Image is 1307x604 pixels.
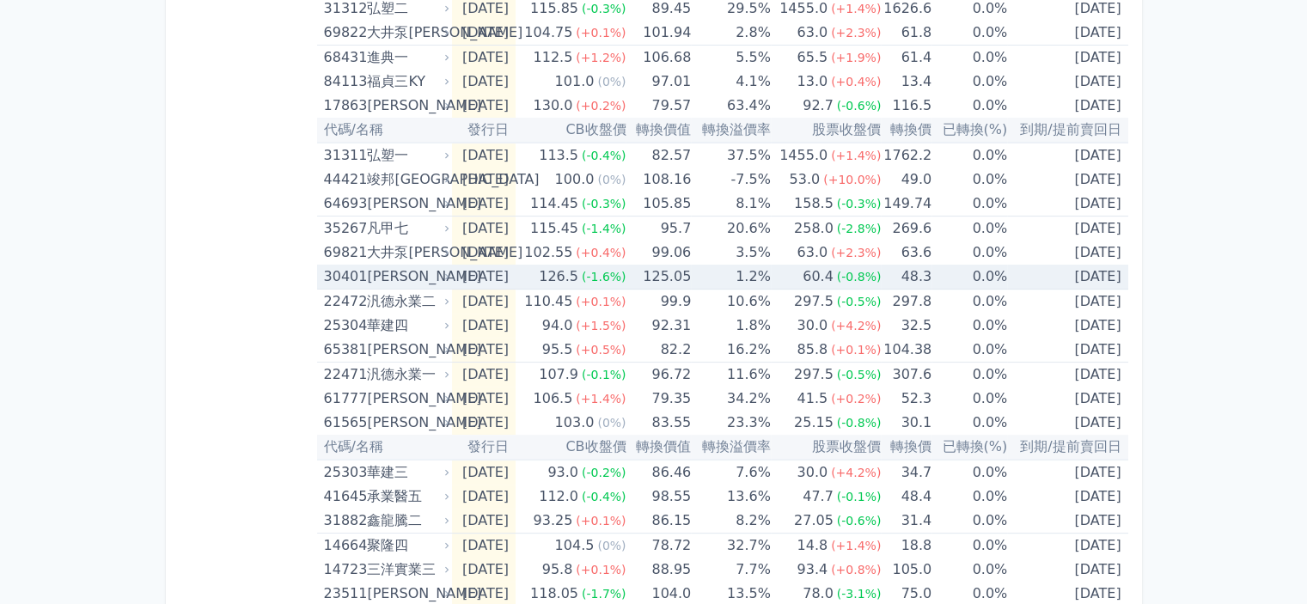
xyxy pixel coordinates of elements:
[576,246,626,259] span: (+0.4%)
[881,363,931,387] td: 307.6
[931,168,1007,192] td: 0.0%
[626,70,691,94] td: 97.01
[691,338,771,363] td: 16.2%
[324,21,363,45] div: 69822
[367,314,446,338] div: 華建四
[1007,314,1127,338] td: [DATE]
[452,534,516,558] td: [DATE]
[691,314,771,338] td: 1.8%
[324,558,363,582] div: 14723
[626,509,691,534] td: 86.15
[529,509,576,533] div: 93.25
[367,46,446,70] div: 進典一
[1007,338,1127,363] td: [DATE]
[691,411,771,435] td: 23.3%
[931,338,1007,363] td: 0.0%
[367,338,446,362] div: [PERSON_NAME]
[552,70,598,94] div: 101.0
[831,149,881,162] span: (+1.4%)
[881,70,931,94] td: 13.4
[881,558,931,582] td: 105.0
[367,461,446,485] div: 華建三
[367,363,446,387] div: 汎德永業一
[367,411,446,435] div: [PERSON_NAME]
[793,534,831,558] div: 14.8
[793,338,831,362] div: 85.8
[881,290,931,314] td: 297.8
[1007,411,1127,435] td: [DATE]
[799,94,837,118] div: 92.7
[1007,509,1127,534] td: [DATE]
[626,460,691,485] td: 86.46
[837,222,882,235] span: (-2.8%)
[837,490,882,503] span: (-0.1%)
[931,290,1007,314] td: 0.0%
[521,21,576,45] div: 104.75
[626,363,691,387] td: 96.72
[452,363,516,387] td: [DATE]
[881,338,931,363] td: 104.38
[576,99,626,113] span: (+0.2%)
[691,217,771,241] td: 20.6%
[324,290,363,314] div: 22472
[597,173,626,186] span: (0%)
[452,485,516,509] td: [DATE]
[691,363,771,387] td: 11.6%
[452,70,516,94] td: [DATE]
[786,168,824,192] div: 53.0
[367,70,446,94] div: 福貞三KY
[452,241,516,265] td: [DATE]
[367,290,446,314] div: 汎德永業二
[367,168,446,192] div: 竣邦[GEOGRAPHIC_DATA]
[837,270,882,284] span: (-0.8%)
[881,143,931,168] td: 1762.2
[516,435,626,460] th: CB收盤價
[582,490,626,503] span: (-0.4%)
[539,558,577,582] div: 95.8
[535,363,582,387] div: 107.9
[931,534,1007,558] td: 0.0%
[1007,460,1127,485] td: [DATE]
[793,314,831,338] div: 30.0
[626,338,691,363] td: 82.2
[317,118,453,143] th: 代碼/名稱
[931,265,1007,290] td: 0.0%
[582,222,626,235] span: (-1.4%)
[691,509,771,534] td: 8.2%
[931,314,1007,338] td: 0.0%
[1007,46,1127,70] td: [DATE]
[452,143,516,168] td: [DATE]
[576,392,626,406] span: (+1.4%)
[831,51,881,64] span: (+1.9%)
[317,435,453,460] th: 代碼/名稱
[881,217,931,241] td: 269.6
[691,534,771,558] td: 32.7%
[831,75,881,88] span: (+0.4%)
[691,241,771,265] td: 3.5%
[597,416,626,430] span: (0%)
[691,265,771,290] td: 1.2%
[367,217,446,241] div: 凡甲七
[576,319,626,333] span: (+1.5%)
[324,509,363,533] div: 31882
[837,514,882,528] span: (-0.6%)
[799,265,837,289] div: 60.4
[931,94,1007,118] td: 0.0%
[1007,265,1127,290] td: [DATE]
[931,143,1007,168] td: 0.0%
[367,534,446,558] div: 聚隆四
[1007,70,1127,94] td: [DATE]
[691,435,771,460] th: 轉換溢價率
[931,411,1007,435] td: 0.0%
[367,509,446,533] div: 鑫龍騰二
[791,411,837,435] div: 25.15
[626,21,691,46] td: 101.94
[516,118,626,143] th: CB收盤價
[367,21,446,45] div: 大井泵[PERSON_NAME]
[626,143,691,168] td: 82.57
[793,46,831,70] div: 65.5
[691,21,771,46] td: 2.8%
[521,241,576,265] div: 102.55
[626,265,691,290] td: 125.05
[626,192,691,217] td: 105.85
